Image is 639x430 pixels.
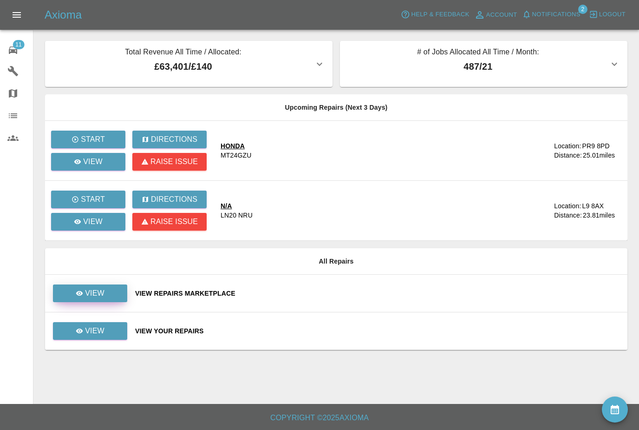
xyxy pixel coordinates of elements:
p: Raise issue [150,156,198,167]
p: View [83,216,103,227]
a: Location:PR9 8PDDistance:25.01miles [554,141,620,160]
p: Start [81,134,105,145]
div: Distance: [554,151,582,160]
button: Logout [587,7,628,22]
button: # of Jobs Allocated All Time / Month:487/21 [340,41,627,87]
th: Upcoming Repairs (Next 3 Days) [45,94,627,121]
h5: Axioma [45,7,82,22]
span: 11 [13,40,24,49]
div: 23.81 miles [583,211,620,220]
p: 487 / 21 [347,60,609,73]
a: N/ALN20 NRU [221,201,547,220]
p: Directions [151,134,197,145]
div: Distance: [554,211,582,220]
p: View [85,288,104,299]
p: Total Revenue All Time / Allocated: [52,46,314,60]
div: MT24GZU [221,151,251,160]
p: £63,401 / £140 [52,60,314,73]
a: View Your Repairs [135,326,620,336]
button: Open drawer [6,4,28,26]
a: View [53,284,127,302]
button: availability [602,397,628,423]
span: Help & Feedback [411,9,469,20]
div: 25.01 miles [583,151,620,160]
div: N/A [221,201,253,211]
p: Start [81,194,105,205]
div: PR9 8PD [582,141,609,151]
a: Location:L9 8AXDistance:23.81miles [554,201,620,220]
button: Help & Feedback [398,7,471,22]
p: Directions [151,194,197,205]
a: View Repairs Marketplace [135,289,620,298]
h6: Copyright © 2025 Axioma [7,411,632,424]
button: Notifications [520,7,583,22]
a: View [53,322,127,340]
button: Total Revenue All Time / Allocated:£63,401/£140 [45,41,333,87]
div: LN20 NRU [221,211,253,220]
p: View [85,325,104,337]
button: Directions [132,191,207,208]
button: Start [51,131,125,148]
p: Raise issue [150,216,198,227]
a: Account [472,7,520,22]
th: All Repairs [45,248,627,275]
span: Account [486,10,517,20]
button: Start [51,191,125,208]
a: HONDAMT24GZU [221,141,547,160]
div: HONDA [221,141,251,151]
span: Logout [599,9,626,20]
a: View [52,327,128,334]
span: 2 [578,5,587,14]
a: View [52,289,128,297]
span: Notifications [532,9,580,20]
p: # of Jobs Allocated All Time / Month: [347,46,609,60]
p: View [83,156,103,167]
div: L9 8AX [582,201,604,211]
div: Location: [554,141,581,151]
button: Directions [132,131,207,148]
button: Raise issue [132,213,207,231]
a: View [51,213,125,231]
a: View [51,153,125,171]
div: Location: [554,201,581,211]
button: Raise issue [132,153,207,171]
